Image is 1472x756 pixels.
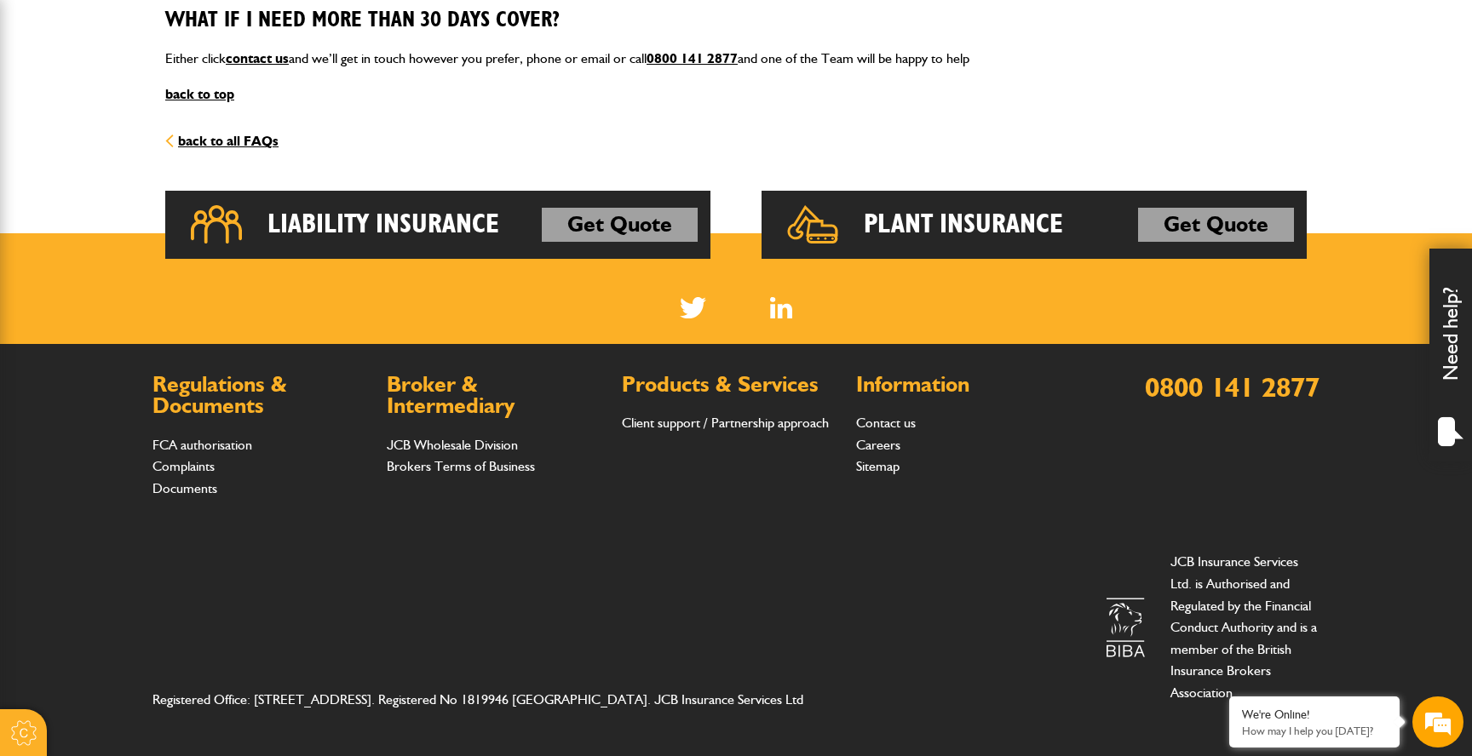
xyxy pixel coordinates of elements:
a: Contact us [856,415,916,431]
h2: Products & Services [622,374,839,396]
a: Get Quote [542,208,698,242]
h2: Information [856,374,1073,396]
div: Need help? [1429,249,1472,461]
a: LinkedIn [770,297,793,318]
a: 0800 141 2877 [647,50,738,66]
a: Get Quote [1138,208,1294,242]
p: How may I help you today? [1242,724,1387,737]
h2: Plant Insurance [864,208,1063,242]
h2: Broker & Intermediary [387,374,604,417]
div: We're Online! [1242,707,1387,722]
img: Linked In [770,297,793,318]
a: Client support / Partnership approach [622,415,829,431]
h2: Liability Insurance [267,208,499,242]
a: Brokers Terms of Business [387,458,535,474]
a: Sitemap [856,458,900,474]
a: JCB Wholesale Division [387,437,518,453]
a: Complaints [152,458,215,474]
p: JCB Insurance Services Ltd. is Authorised and Regulated by the Financial Conduct Authority and is... [1170,551,1320,703]
address: Registered Office: [STREET_ADDRESS]. Registered No 1819946 [GEOGRAPHIC_DATA]. JCB Insurance Servi... [152,689,840,711]
p: Either click and we’ll get in touch however you prefer, phone or email or call and one of the Tea... [165,48,1307,70]
a: back to all FAQs [165,133,279,149]
a: contact us [226,50,289,66]
h2: Regulations & Documents [152,374,370,417]
h3: What if I need more than 30 Days cover? [165,8,1307,34]
a: Careers [856,437,900,453]
a: FCA authorisation [152,437,252,453]
img: Twitter [680,297,706,318]
a: Documents [152,480,217,496]
a: back to top [165,86,234,102]
a: 0800 141 2877 [1145,370,1320,404]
